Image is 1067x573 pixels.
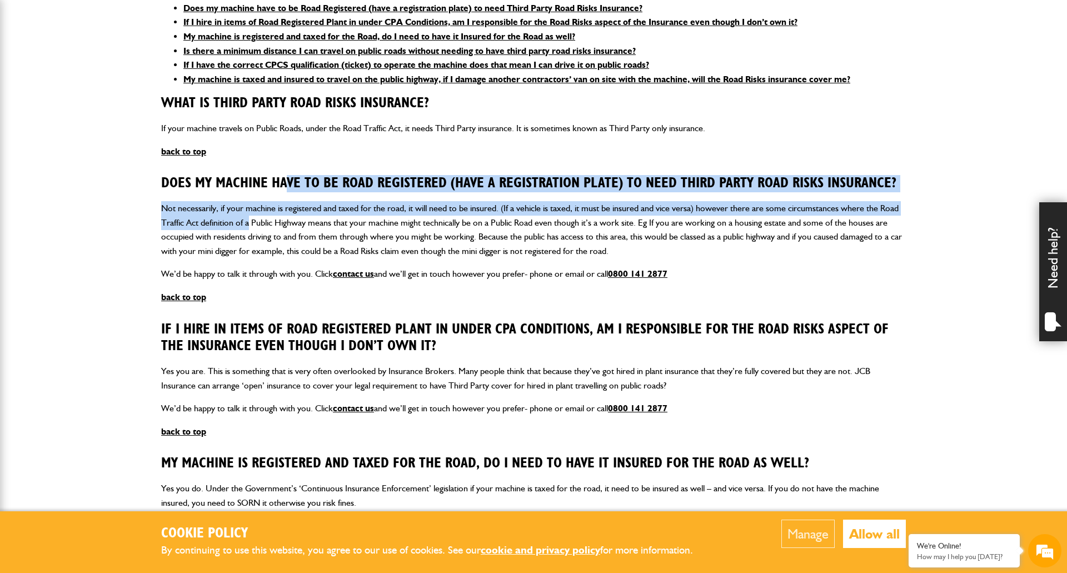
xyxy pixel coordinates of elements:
a: 0800 141 2877 [608,403,667,413]
a: My machine is taxed and insured to travel on the public highway, if I damage another contractors’... [183,74,850,84]
button: Manage [781,520,835,548]
p: We’d be happy to talk it through with you. Click and we’ll get in touch however you prefer- phone... [161,401,906,416]
div: We're Online! [917,541,1011,551]
h2: Cookie Policy [161,525,711,542]
h3: What is Third Party Road Risks Insurance? [161,95,906,112]
p: If your machine travels on Public Roads, under the Road Traffic Act, it needs Third Party insuran... [161,121,906,136]
p: Yes you are. This is something that is very often overlooked by Insurance Brokers. Many people th... [161,364,906,392]
p: How may I help you today? [917,552,1011,561]
a: If I hire in items of Road Registered Plant in under CPA Conditions, am I responsible for the Roa... [183,17,797,27]
a: My machine is registered and taxed for the Road, do I need to have it Insured for the Road as well? [183,31,575,42]
a: contact us [333,403,374,413]
p: We’d be happy to talk it through with you. Click and we’ll get in touch however you prefer- phone... [161,267,906,281]
a: 0800 141 2877 [608,268,667,279]
a: cookie and privacy policy [481,544,600,556]
a: Does my machine have to be Road Registered (have a registration plate) to need Third Party Road R... [183,3,642,13]
p: By continuing to use this website, you agree to our use of cookies. See our for more information. [161,542,711,559]
a: back to top [161,146,206,157]
a: If I have the correct CPCS qualification (ticket) to operate the machine does that mean I can dri... [183,59,649,70]
a: Is there a minimum distance I can travel on public roads without needing to have third party road... [183,46,636,56]
a: contact us [333,268,374,279]
h3: If I hire in items of Road Registered Plant in under CPA Conditions, am I responsible for the Roa... [161,321,906,355]
p: Not necessarily, if your machine is registered and taxed for the road, it will need to be insured... [161,201,906,258]
a: back to top [161,292,206,302]
h3: Does my machine have to be Road Registered (have a registration plate) to need Third Party Road R... [161,175,906,192]
h3: My machine is registered and taxed for the Road, do I need to have it Insured for the Road as well? [161,455,906,472]
a: back to top [161,426,206,437]
button: Allow all [843,520,906,548]
div: Need help? [1039,202,1067,341]
p: Yes you do. Under the Government’s ‘Continuous Insurance Enforcement’ legislation if your machine... [161,481,906,510]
